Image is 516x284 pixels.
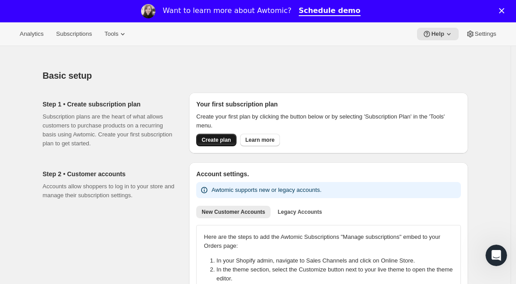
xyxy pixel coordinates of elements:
h2: Step 1 • Create subscription plan [43,100,175,109]
span: Analytics [20,30,43,38]
img: Profile image for Emily [141,4,155,18]
button: Tools [99,28,133,40]
iframe: Intercom live chat [486,245,507,266]
button: New Customer Accounts [196,206,271,218]
button: Create plan [196,134,236,146]
div: Want to learn more about Awtomic? [163,6,291,15]
p: Here are the steps to add the Awtomic Subscriptions "Manage subscriptions" embed to your Orders p... [204,233,453,250]
span: Subscriptions [56,30,92,38]
span: Create plan [202,136,231,144]
span: Learn more [245,136,275,144]
div: Close [499,8,508,13]
p: Create your first plan by clicking the button below or by selecting 'Subscription Plan' in the 'T... [196,112,461,130]
p: Awtomic supports new or legacy accounts. [211,186,321,195]
h2: Step 2 • Customer accounts [43,170,175,178]
h2: Your first subscription plan [196,100,461,109]
span: Settings [475,30,496,38]
button: Analytics [14,28,49,40]
a: Learn more [240,134,280,146]
span: Tools [104,30,118,38]
span: New Customer Accounts [202,208,265,216]
li: In the theme section, select the Customize button next to your live theme to open the theme editor. [216,265,459,283]
button: Subscriptions [51,28,97,40]
span: Help [431,30,444,38]
button: Legacy Accounts [272,206,327,218]
p: Subscription plans are the heart of what allows customers to purchase products on a recurring bas... [43,112,175,148]
span: Basic setup [43,71,92,81]
button: Settings [460,28,502,40]
h2: Account settings. [196,170,461,178]
span: Legacy Accounts [278,208,322,216]
button: Help [417,28,459,40]
a: Schedule demo [299,6,361,16]
p: Accounts allow shoppers to log in to your store and manage their subscription settings. [43,182,175,200]
li: In your Shopify admin, navigate to Sales Channels and click on Online Store. [216,256,459,265]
